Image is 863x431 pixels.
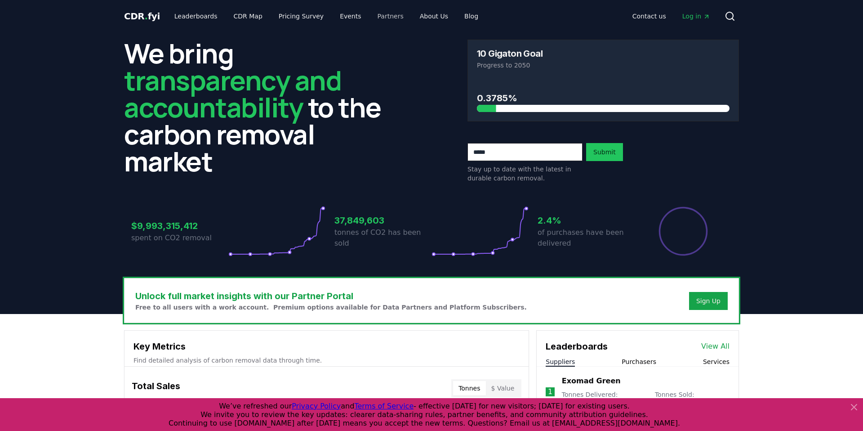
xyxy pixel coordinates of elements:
[413,8,455,24] a: About Us
[334,214,431,227] h3: 37,849,603
[477,61,730,70] p: Progress to 2050
[622,357,656,366] button: Purchasers
[133,356,520,365] p: Find detailed analysis of carbon removal data through time.
[486,381,520,395] button: $ Value
[655,390,730,408] p: Tonnes Sold :
[133,340,520,353] h3: Key Metrics
[124,62,341,126] span: transparency and accountability
[145,11,148,22] span: .
[477,91,730,105] h3: 0.3785%
[546,357,575,366] button: Suppliers
[538,214,635,227] h3: 2.4%
[477,49,543,58] h3: 10 Gigaton Goal
[124,11,160,22] span: CDR fyi
[333,8,368,24] a: Events
[548,386,552,397] p: 1
[562,390,646,408] p: Tonnes Delivered :
[132,379,180,397] h3: Total Sales
[675,8,717,24] a: Log in
[167,8,225,24] a: Leaderboards
[135,289,527,303] h3: Unlock full market insights with our Partner Portal
[562,376,621,386] a: Exomad Green
[586,143,623,161] button: Submit
[625,8,673,24] a: Contact us
[124,10,160,22] a: CDR.fyi
[453,381,485,395] button: Tonnes
[701,341,730,352] a: View All
[689,292,728,310] button: Sign Up
[546,340,608,353] h3: Leaderboards
[467,165,583,183] p: Stay up to date with the latest in durable carbon removal.
[131,233,228,243] p: spent on CO2 removal
[334,227,431,249] p: tonnes of CO2 has been sold
[703,357,730,366] button: Services
[682,12,710,21] span: Log in
[167,8,485,24] nav: Main
[131,219,228,233] h3: $9,993,315,412
[538,227,635,249] p: of purchases have been delivered
[658,206,708,256] div: Percentage of sales delivered
[457,8,485,24] a: Blog
[135,303,527,312] p: Free to all users with a work account. Premium options available for Data Partners and Platform S...
[370,8,411,24] a: Partners
[625,8,717,24] nav: Main
[124,40,396,175] h2: We bring to the carbon removal market
[227,8,270,24] a: CDR Map
[271,8,331,24] a: Pricing Survey
[696,296,721,305] a: Sign Up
